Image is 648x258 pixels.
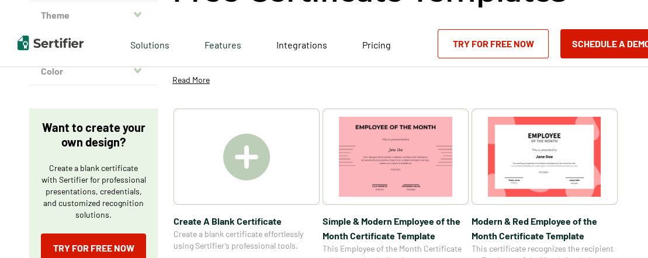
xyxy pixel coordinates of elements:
[172,74,210,86] p: Read More
[438,29,549,58] a: Try for Free Now
[205,36,241,51] span: Features
[362,36,391,51] a: Pricing
[362,39,391,50] span: Pricing
[223,134,270,180] img: Create A Blank Certificate
[18,36,84,50] img: Sertifier | Digital Credentialing Platform
[276,36,327,51] a: Integrations
[41,162,146,221] p: Create a blank certificate with Sertifier for professional presentations, credentials, and custom...
[174,214,320,228] span: Create A Blank Certificate
[323,214,469,243] span: Simple & Modern Employee of the Month Certificate Template
[29,57,158,85] button: Color
[472,214,618,243] span: Modern & Red Employee of the Month Certificate Template
[130,36,169,51] span: Solutions
[339,117,452,197] img: Simple & Modern Employee of the Month Certificate Template
[174,228,320,252] span: Create a blank certificate effortlessly using Sertifier’s professional tools.
[488,117,601,197] img: Modern & Red Employee of the Month Certificate Template
[276,39,327,50] span: Integrations
[41,120,146,149] p: Want to create your own design?
[29,1,158,29] button: Theme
